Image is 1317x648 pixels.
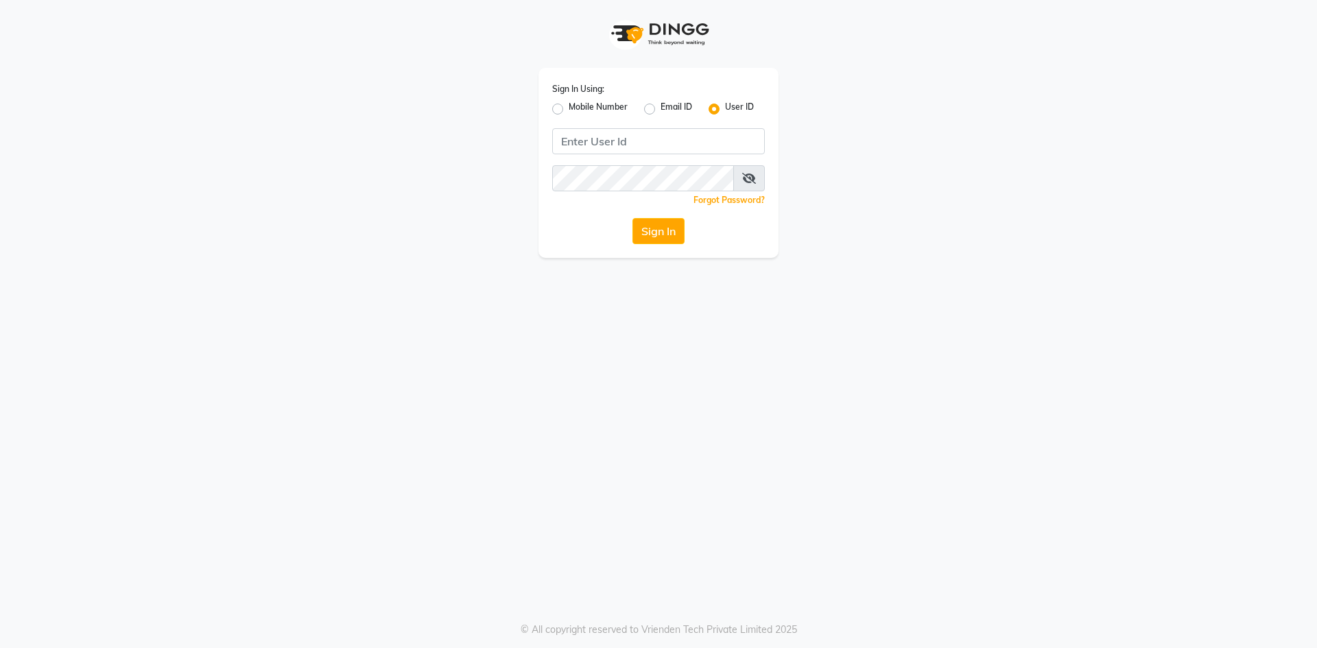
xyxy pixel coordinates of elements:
input: Username [552,165,734,191]
a: Forgot Password? [693,195,765,205]
label: Mobile Number [569,101,628,117]
label: User ID [725,101,754,117]
button: Sign In [632,218,685,244]
label: Email ID [661,101,692,117]
img: logo1.svg [604,14,713,54]
label: Sign In Using: [552,83,604,95]
input: Username [552,128,765,154]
